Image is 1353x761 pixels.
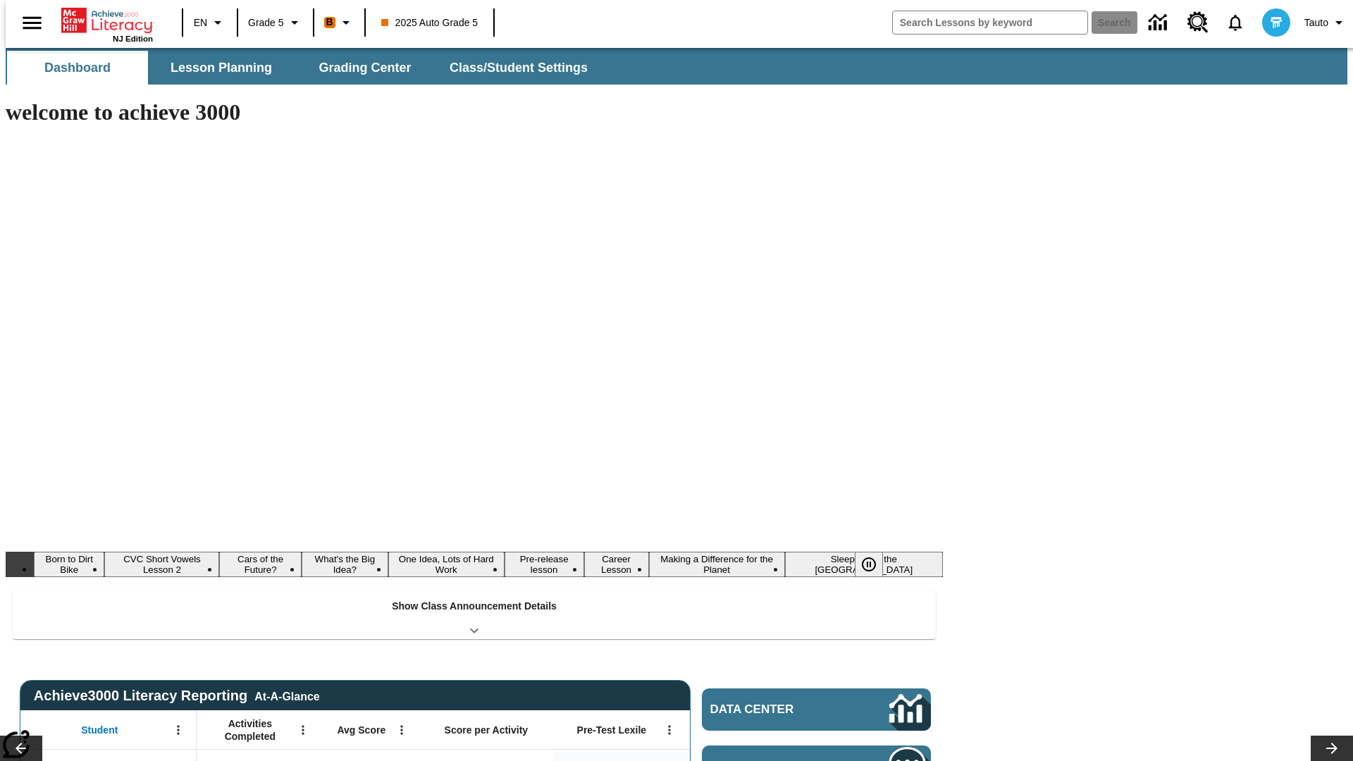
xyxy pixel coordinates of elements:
button: Slide 6 Pre-release lesson [505,552,584,577]
span: Score per Activity [445,724,529,736]
div: Home [61,5,153,43]
input: search field [893,11,1087,34]
button: Slide 1 Born to Dirt Bike [34,552,104,577]
span: EN [194,16,207,30]
span: Activities Completed [204,717,297,743]
div: SubNavbar [6,48,1347,85]
button: Lesson Planning [151,51,292,85]
button: Slide 8 Making a Difference for the Planet [649,552,785,577]
button: Slide 9 Sleepless in the Animal Kingdom [785,552,943,577]
button: Slide 3 Cars of the Future? [219,552,301,577]
span: B [326,13,333,31]
button: Boost Class color is orange. Change class color [319,10,360,35]
span: Student [81,724,118,736]
button: Select a new avatar [1254,4,1299,41]
p: Show Class Announcement Details [392,599,557,614]
button: Profile/Settings [1299,10,1353,35]
button: Grading Center [295,51,435,85]
span: Data Center [710,703,842,717]
span: Tauto [1304,16,1328,30]
a: Resource Center, Will open in new tab [1179,4,1217,42]
span: Grade 5 [248,16,284,30]
button: Class/Student Settings [438,51,599,85]
div: SubNavbar [6,51,600,85]
button: Open Menu [292,719,314,741]
span: Achieve3000 Literacy Reporting [34,688,320,704]
button: Open side menu [11,2,53,44]
a: Home [61,6,153,35]
button: Slide 4 What's the Big Idea? [302,552,388,577]
span: Avg Score [337,724,385,736]
button: Grade: Grade 5, Select a grade [242,10,309,35]
a: Data Center [1140,4,1179,42]
button: Slide 7 Career Lesson [584,552,649,577]
button: Slide 2 CVC Short Vowels Lesson 2 [104,552,219,577]
button: Dashboard [7,51,148,85]
button: Pause [855,552,883,577]
span: 2025 Auto Grade 5 [381,16,478,30]
div: Pause [855,552,897,577]
span: Pre-Test Lexile [577,724,647,736]
button: Open Menu [659,719,680,741]
button: Slide 5 One Idea, Lots of Hard Work [388,552,505,577]
a: Notifications [1217,4,1254,41]
button: Lesson carousel, Next [1311,736,1353,761]
a: Data Center [702,688,931,731]
div: At-A-Glance [254,688,319,703]
button: Open Menu [391,719,412,741]
span: NJ Edition [113,35,153,43]
button: Language: EN, Select a language [187,10,233,35]
img: avatar image [1262,8,1290,37]
button: Open Menu [168,719,189,741]
div: Show Class Announcement Details [13,590,936,639]
h1: welcome to achieve 3000 [6,99,943,125]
